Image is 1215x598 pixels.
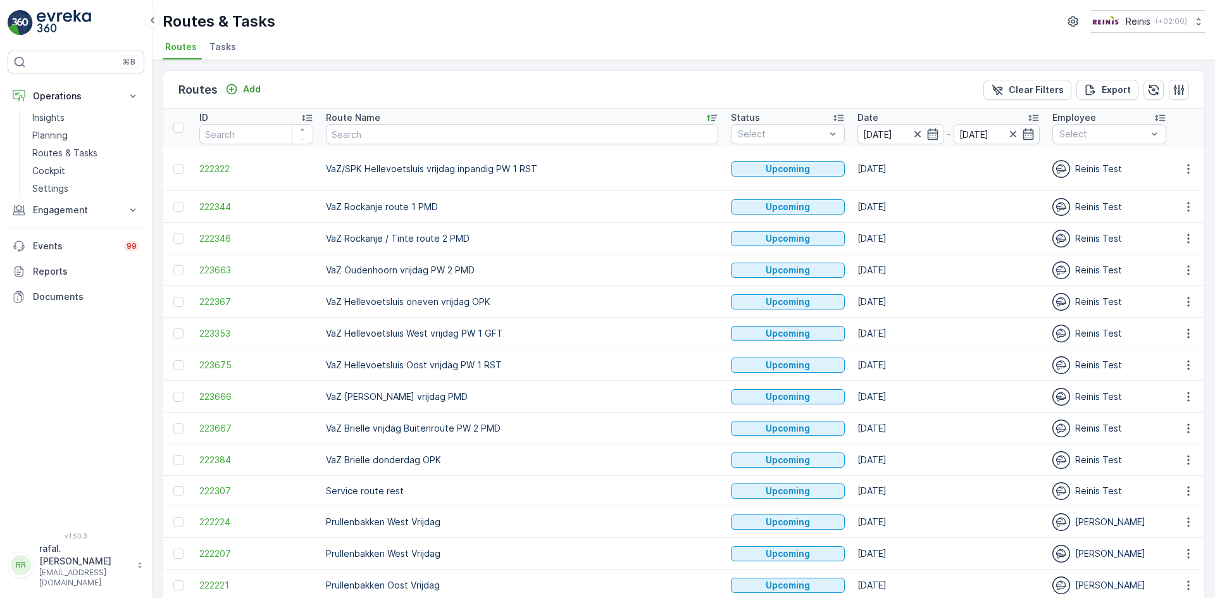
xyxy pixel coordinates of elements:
td: [DATE] [851,476,1046,506]
img: svg%3e [1052,261,1070,279]
p: Routes & Tasks [163,11,275,32]
img: svg%3e [1052,388,1070,406]
span: 222384 [199,454,313,466]
img: svg%3e [1052,482,1070,500]
p: Reports [33,265,139,278]
a: 222344 [199,201,313,213]
button: Upcoming [731,389,845,404]
button: Upcoming [731,358,845,373]
td: [DATE] [851,506,1046,538]
button: Clear Filters [983,80,1071,100]
input: Search [199,124,313,144]
p: ID [199,111,208,124]
a: 222221 [199,579,313,592]
button: Operations [8,84,144,109]
input: Search [326,124,718,144]
a: Routes & Tasks [27,144,144,162]
div: [PERSON_NAME] [1052,576,1166,594]
p: Documents [33,290,139,303]
p: Upcoming [766,327,810,340]
button: Upcoming [731,578,845,593]
p: Cockpit [32,165,65,177]
a: 223353 [199,327,313,340]
button: RRrafal.[PERSON_NAME][EMAIL_ADDRESS][DOMAIN_NAME] [8,542,144,588]
p: Prullenbakken West Vrijdag [326,547,718,560]
td: [DATE] [851,538,1046,570]
div: Toggle Row Selected [173,423,184,433]
div: Toggle Row Selected [173,297,184,307]
div: Reinis Test [1052,198,1166,216]
img: svg%3e [1052,451,1070,469]
div: Reinis Test [1052,160,1166,178]
p: Upcoming [766,296,810,308]
a: Documents [8,284,144,309]
button: Upcoming [731,514,845,530]
td: [DATE] [851,223,1046,254]
img: logo_light-DOdMpM7g.png [37,10,91,35]
a: 223663 [199,264,313,277]
p: VaZ Rockanje / Tinte route 2 PMD [326,232,718,245]
div: Reinis Test [1052,356,1166,374]
p: Settings [32,182,68,195]
div: Reinis Test [1052,482,1166,500]
p: Prullenbakken Oost Vrijdag [326,579,718,592]
p: VaZ Brielle donderdag OPK [326,454,718,466]
a: 223667 [199,422,313,435]
span: 222207 [199,547,313,560]
img: svg%3e [1052,160,1070,178]
img: svg%3e [1052,420,1070,437]
p: VaZ Rockanje route 1 PMD [326,201,718,213]
a: Events99 [8,234,144,259]
a: Cockpit [27,162,144,180]
p: Service route rest [326,485,718,497]
div: Reinis Test [1052,230,1166,247]
div: Toggle Row Selected [173,549,184,559]
p: VaZ Brielle vrijdag Buitenroute PW 2 PMD [326,422,718,435]
img: svg%3e [1052,293,1070,311]
div: Reinis Test [1052,451,1166,469]
p: Route Name [326,111,380,124]
a: 222346 [199,232,313,245]
div: Toggle Row Selected [173,202,184,212]
p: Upcoming [766,390,810,403]
p: [EMAIL_ADDRESS][DOMAIN_NAME] [39,568,130,588]
img: svg%3e [1052,356,1070,374]
img: logo [8,10,33,35]
div: Reinis Test [1052,325,1166,342]
img: svg%3e [1052,576,1070,594]
button: Upcoming [731,546,845,561]
div: Reinis Test [1052,293,1166,311]
div: Toggle Row Selected [173,234,184,244]
p: VaZ Hellevoetsluis oneven vrijdag OPK [326,296,718,308]
p: Upcoming [766,454,810,466]
button: Upcoming [731,421,845,436]
div: Toggle Row Selected [173,328,184,339]
span: v 1.50.3 [8,532,144,540]
p: Engagement [33,204,119,216]
a: 222224 [199,516,313,528]
p: Upcoming [766,163,810,175]
a: 223666 [199,390,313,403]
button: Upcoming [731,452,845,468]
input: dd/mm/yyyy [857,124,944,144]
a: 223675 [199,359,313,371]
p: Date [857,111,878,124]
p: Upcoming [766,579,810,592]
div: Toggle Row Selected [173,455,184,465]
p: Routes & Tasks [32,147,97,159]
div: [PERSON_NAME] [1052,513,1166,531]
a: 222367 [199,296,313,308]
p: VaZ Hellevoetsluis Oost vrijdag PW 1 RST [326,359,718,371]
p: VaZ Oudenhoorn vrijdag PW 2 PMD [326,264,718,277]
a: Insights [27,109,144,127]
button: Upcoming [731,199,845,215]
span: 222307 [199,485,313,497]
p: Routes [178,81,218,99]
